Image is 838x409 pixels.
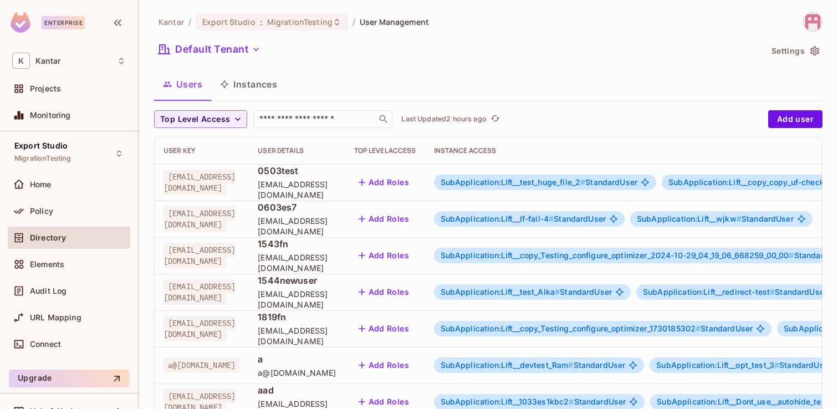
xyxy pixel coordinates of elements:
[163,316,236,341] span: [EMAIL_ADDRESS][DOMAIN_NAME]
[643,287,775,296] span: SubApplication:Lift__redirect-test
[789,250,794,260] span: #
[160,113,230,126] span: Top Level Access
[804,13,822,31] img: Sahlath
[441,360,574,370] span: SubApplication:Lift__devtest_Ram
[258,165,336,177] span: 0503test
[259,18,263,27] span: :
[258,146,336,155] div: User Details
[549,214,554,223] span: #
[154,110,247,128] button: Top Level Access
[163,146,240,155] div: User Key
[441,177,586,187] span: SubApplication:Lift__test_huge_file_2
[42,16,85,29] div: Enterprise
[154,40,265,58] button: Default Tenant
[637,214,794,223] span: StandardUser
[441,361,626,370] span: StandardUser
[30,260,64,269] span: Elements
[30,111,71,120] span: Monitoring
[441,214,606,223] span: StandardUser
[30,340,61,349] span: Connect
[360,17,429,27] span: User Management
[258,216,336,237] span: [EMAIL_ADDRESS][DOMAIN_NAME]
[267,17,333,27] span: MigrationTesting
[258,179,336,200] span: [EMAIL_ADDRESS][DOMAIN_NAME]
[258,367,336,378] span: a@[DOMAIN_NAME]
[258,274,336,287] span: 1544newuser
[163,206,236,232] span: [EMAIL_ADDRESS][DOMAIN_NAME]
[163,170,236,195] span: [EMAIL_ADDRESS][DOMAIN_NAME]
[401,115,486,124] p: Last Updated 2 hours ago
[163,243,236,268] span: [EMAIL_ADDRESS][DOMAIN_NAME]
[441,287,560,296] span: SubApplication:Lift__test_Alka
[569,397,574,406] span: #
[441,324,753,333] span: StandardUser
[11,12,30,33] img: SReyMgAAAABJRU5ErkJggg==
[441,178,638,187] span: StandardUser
[154,70,211,98] button: Users
[555,287,560,296] span: #
[490,114,500,125] span: refresh
[768,110,822,128] button: Add user
[354,283,414,301] button: Add Roles
[163,358,240,372] span: a@[DOMAIN_NAME]
[30,287,67,295] span: Audit Log
[696,324,701,333] span: #
[258,325,336,346] span: [EMAIL_ADDRESS][DOMAIN_NAME]
[35,57,60,65] span: Workspace: Kantar
[258,289,336,310] span: [EMAIL_ADDRESS][DOMAIN_NAME]
[767,42,822,60] button: Settings
[258,201,336,213] span: 0603es7
[30,233,66,242] span: Directory
[637,214,742,223] span: SubApplication:Lift__wjkw
[352,17,355,27] li: /
[30,180,52,189] span: Home
[441,250,794,260] span: SubApplication:Lift__copy_Testing_configure_optimizer_2024-10-29_04_19_06_668259_00_00
[354,247,414,264] button: Add Roles
[774,360,779,370] span: #
[202,17,256,27] span: Export Studio
[258,353,336,365] span: a
[258,238,336,250] span: 1543fn
[643,288,827,296] span: StandardUser
[163,279,236,305] span: [EMAIL_ADDRESS][DOMAIN_NAME]
[188,17,191,27] li: /
[441,397,574,406] span: SubApplication:Lift__1033es1kbc2
[770,287,775,296] span: #
[568,360,573,370] span: #
[441,288,612,296] span: StandardUser
[258,384,336,396] span: aad
[211,70,286,98] button: Instances
[441,324,701,333] span: SubApplication:Lift__copy_Testing_configure_optimizer_1730185302
[30,207,53,216] span: Policy
[354,173,414,191] button: Add Roles
[30,313,81,322] span: URL Mapping
[30,84,61,93] span: Projects
[656,361,831,370] span: StandardUser
[354,320,414,338] button: Add Roles
[580,177,585,187] span: #
[14,154,71,163] span: MigrationTesting
[354,210,414,228] button: Add Roles
[14,141,68,150] span: Export Studio
[159,17,184,27] span: the active workspace
[12,53,30,69] span: K
[354,356,414,374] button: Add Roles
[441,397,626,406] span: StandardUser
[258,252,336,273] span: [EMAIL_ADDRESS][DOMAIN_NAME]
[354,146,416,155] div: Top Level Access
[489,113,502,126] button: refresh
[9,370,129,387] button: Upgrade
[737,214,742,223] span: #
[258,311,336,323] span: 1819fn
[441,214,554,223] span: SubApplication:Lift__lf-fail-4
[656,360,779,370] span: SubApplication:Lift__opt_test_3
[487,113,502,126] span: Click to refresh data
